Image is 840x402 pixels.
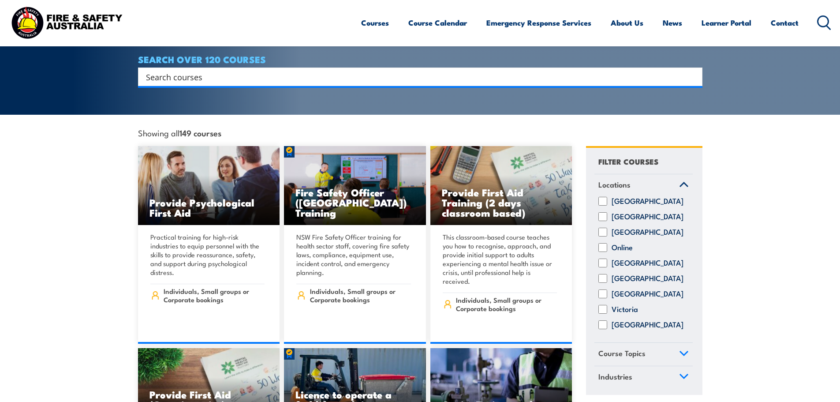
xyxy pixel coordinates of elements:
[612,320,683,329] label: [GEOGRAPHIC_DATA]
[598,371,632,383] span: Industries
[611,11,643,34] a: About Us
[612,274,683,283] label: [GEOGRAPHIC_DATA]
[663,11,682,34] a: News
[598,347,646,359] span: Course Topics
[138,146,280,225] img: Mental Health First Aid Training Course from Fire & Safety Australia
[296,233,411,277] p: NSW Fire Safety Officer training for health sector staff, covering fire safety laws, compliance, ...
[612,305,638,314] label: Victoria
[486,11,591,34] a: Emergency Response Services
[612,197,683,206] label: [GEOGRAPHIC_DATA]
[443,233,557,286] p: This classroom-based course teaches you how to recognise, approach, and provide initial support t...
[150,233,265,277] p: Practical training for high-risk industries to equip personnel with the skills to provide reassur...
[179,127,221,139] strong: 149 courses
[164,287,265,304] span: Individuals, Small groups or Corporate bookings
[149,197,269,218] h3: Provide Psychological First Aid
[594,174,693,197] a: Locations
[456,296,557,312] span: Individuals, Small groups or Corporate bookings
[702,11,751,34] a: Learner Portal
[598,179,631,191] span: Locations
[295,187,414,218] h3: Fire Safety Officer ([GEOGRAPHIC_DATA]) Training
[284,146,426,225] a: Fire Safety Officer ([GEOGRAPHIC_DATA]) Training
[612,212,683,221] label: [GEOGRAPHIC_DATA]
[598,155,658,167] h4: FILTER COURSES
[361,11,389,34] a: Courses
[138,128,221,137] span: Showing all
[612,289,683,298] label: [GEOGRAPHIC_DATA]
[612,243,633,252] label: Online
[771,11,799,34] a: Contact
[687,71,699,83] button: Search magnifier button
[594,366,693,389] a: Industries
[430,146,572,225] img: Mental Health First Aid Training (Standard) – Classroom
[594,343,693,366] a: Course Topics
[138,54,702,64] h4: SEARCH OVER 120 COURSES
[408,11,467,34] a: Course Calendar
[146,70,683,83] input: Search input
[430,146,572,225] a: Provide First Aid Training (2 days classroom based)
[612,228,683,237] label: [GEOGRAPHIC_DATA]
[148,71,685,83] form: Search form
[310,287,411,304] span: Individuals, Small groups or Corporate bookings
[138,146,280,225] a: Provide Psychological First Aid
[284,146,426,225] img: Fire Safety Advisor
[442,187,561,218] h3: Provide First Aid Training (2 days classroom based)
[612,259,683,267] label: [GEOGRAPHIC_DATA]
